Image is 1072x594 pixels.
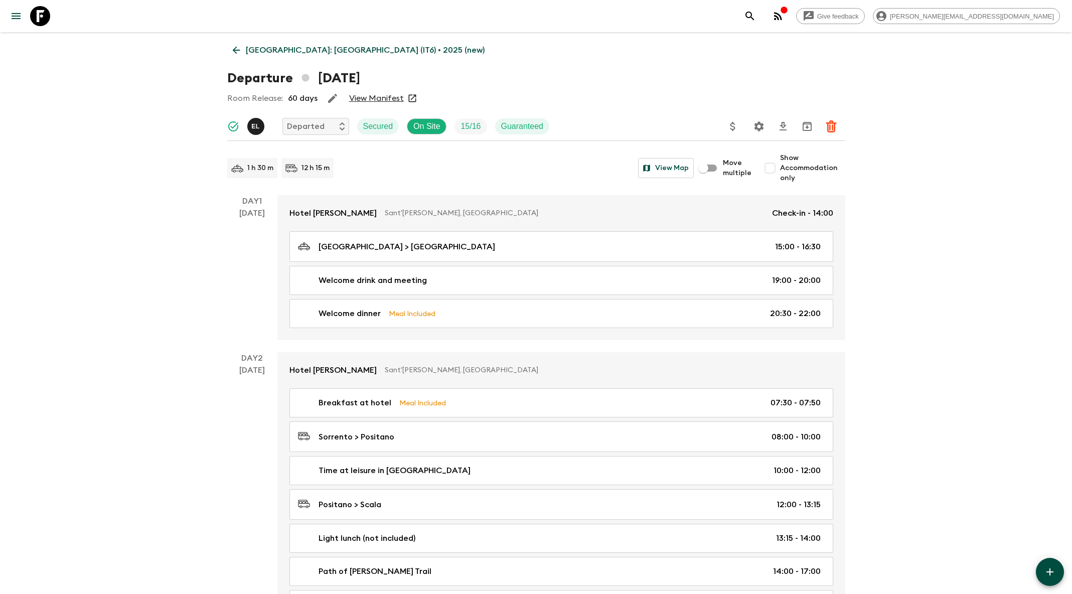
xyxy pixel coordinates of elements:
[6,6,26,26] button: menu
[289,266,833,295] a: Welcome drink and meeting19:00 - 20:00
[770,308,821,320] p: 20:30 - 22:00
[289,364,377,376] p: Hotel [PERSON_NAME]
[289,557,833,586] a: Path of [PERSON_NAME] Trail14:00 - 17:00
[638,158,694,178] button: View Map
[357,118,399,134] div: Secured
[723,116,743,136] button: Update Price, Early Bird Discount and Costs
[399,397,446,408] p: Meal Included
[247,163,273,173] p: 1 h 30 m
[227,195,277,207] p: Day 1
[227,68,360,88] h1: Departure [DATE]
[775,241,821,253] p: 15:00 - 16:30
[461,120,481,132] p: 15 / 16
[227,92,283,104] p: Room Release:
[773,116,793,136] button: Download CSV
[772,431,821,443] p: 08:00 - 10:00
[773,565,821,577] p: 14:00 - 17:00
[349,93,404,103] a: View Manifest
[246,44,485,56] p: [GEOGRAPHIC_DATA]: [GEOGRAPHIC_DATA] (IT6) • 2025 (new)
[227,120,239,132] svg: Synced Successfully
[780,153,845,183] span: Show Accommodation only
[289,489,833,520] a: Positano > Scala12:00 - 13:15
[227,40,490,60] a: [GEOGRAPHIC_DATA]: [GEOGRAPHIC_DATA] (IT6) • 2025 (new)
[319,397,391,409] p: Breakfast at hotel
[301,163,330,173] p: 12 h 15 m
[319,532,415,544] p: Light lunch (not included)
[796,8,865,24] a: Give feedback
[797,116,817,136] button: Archive (Completed, Cancelled or Unsynced Departures only)
[771,397,821,409] p: 07:30 - 07:50
[821,116,841,136] button: Delete
[277,195,845,231] a: Hotel [PERSON_NAME]Sant'[PERSON_NAME], [GEOGRAPHIC_DATA]Check-in - 14:00
[287,120,325,132] p: Departed
[288,92,318,104] p: 60 days
[812,13,864,20] span: Give feedback
[289,231,833,262] a: [GEOGRAPHIC_DATA] > [GEOGRAPHIC_DATA]15:00 - 16:30
[319,308,381,320] p: Welcome dinner
[239,207,265,340] div: [DATE]
[289,388,833,417] a: Breakfast at hotelMeal Included07:30 - 07:50
[749,116,769,136] button: Settings
[884,13,1059,20] span: [PERSON_NAME][EMAIL_ADDRESS][DOMAIN_NAME]
[389,308,435,319] p: Meal Included
[501,120,544,132] p: Guaranteed
[319,465,471,477] p: Time at leisure in [GEOGRAPHIC_DATA]
[289,207,377,219] p: Hotel [PERSON_NAME]
[277,352,845,388] a: Hotel [PERSON_NAME]Sant'[PERSON_NAME], [GEOGRAPHIC_DATA]
[289,456,833,485] a: Time at leisure in [GEOGRAPHIC_DATA]10:00 - 12:00
[227,352,277,364] p: Day 2
[319,431,394,443] p: Sorrento > Positano
[385,208,764,218] p: Sant'[PERSON_NAME], [GEOGRAPHIC_DATA]
[289,299,833,328] a: Welcome dinnerMeal Included20:30 - 22:00
[319,565,431,577] p: Path of [PERSON_NAME] Trail
[289,524,833,553] a: Light lunch (not included)13:15 - 14:00
[774,465,821,477] p: 10:00 - 12:00
[319,499,381,511] p: Positano > Scala
[873,8,1060,24] div: [PERSON_NAME][EMAIL_ADDRESS][DOMAIN_NAME]
[454,118,487,134] div: Trip Fill
[385,365,825,375] p: Sant'[PERSON_NAME], [GEOGRAPHIC_DATA]
[740,6,760,26] button: search adventures
[772,207,833,219] p: Check-in - 14:00
[289,421,833,452] a: Sorrento > Positano08:00 - 10:00
[363,120,393,132] p: Secured
[776,532,821,544] p: 13:15 - 14:00
[723,158,752,178] span: Move multiple
[777,499,821,511] p: 12:00 - 13:15
[247,121,266,129] span: Eleonora Longobardi
[407,118,446,134] div: On Site
[413,120,440,132] p: On Site
[772,274,821,286] p: 19:00 - 20:00
[319,241,495,253] p: [GEOGRAPHIC_DATA] > [GEOGRAPHIC_DATA]
[319,274,427,286] p: Welcome drink and meeting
